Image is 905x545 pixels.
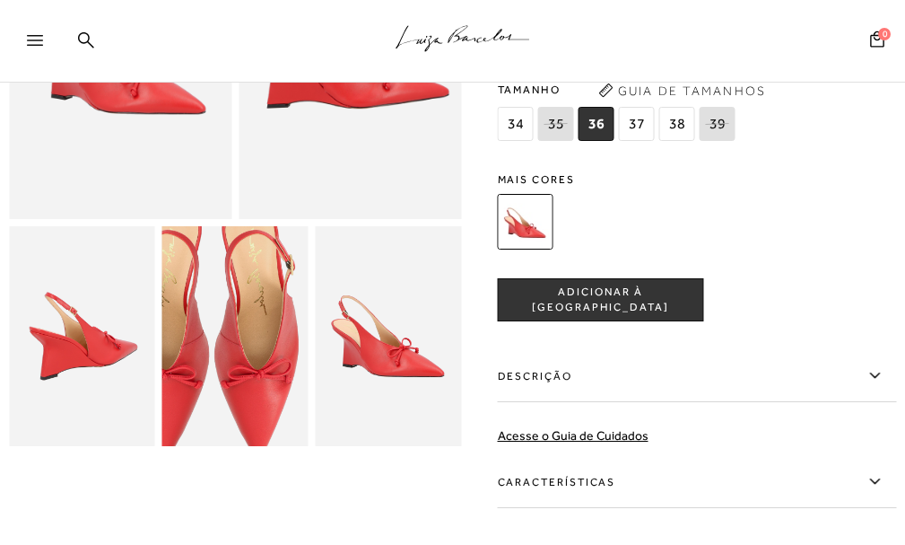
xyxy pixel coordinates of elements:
[593,76,772,105] button: Guia de Tamanhos
[498,174,897,185] span: Mais cores
[878,28,891,40] span: 0
[498,428,648,443] a: Acesse o Guia de Cuidados
[659,107,695,141] span: 38
[498,350,897,402] label: Descrição
[865,30,890,54] button: 0
[498,278,704,321] button: ADICIONAR À [GEOGRAPHIC_DATA]
[316,226,462,445] img: image
[9,226,155,445] img: image
[498,194,553,250] img: SCARPIN SLINGBACK ANABELA HIGH VAMP LAÇO VERMELHO PIMENTA
[579,107,614,141] span: 36
[700,107,735,141] span: 39
[498,76,740,103] span: Tamanho
[619,107,655,141] span: 37
[498,107,534,141] span: 34
[538,107,574,141] span: 35
[499,285,703,316] span: ADICIONAR À [GEOGRAPHIC_DATA]
[498,456,897,508] label: Características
